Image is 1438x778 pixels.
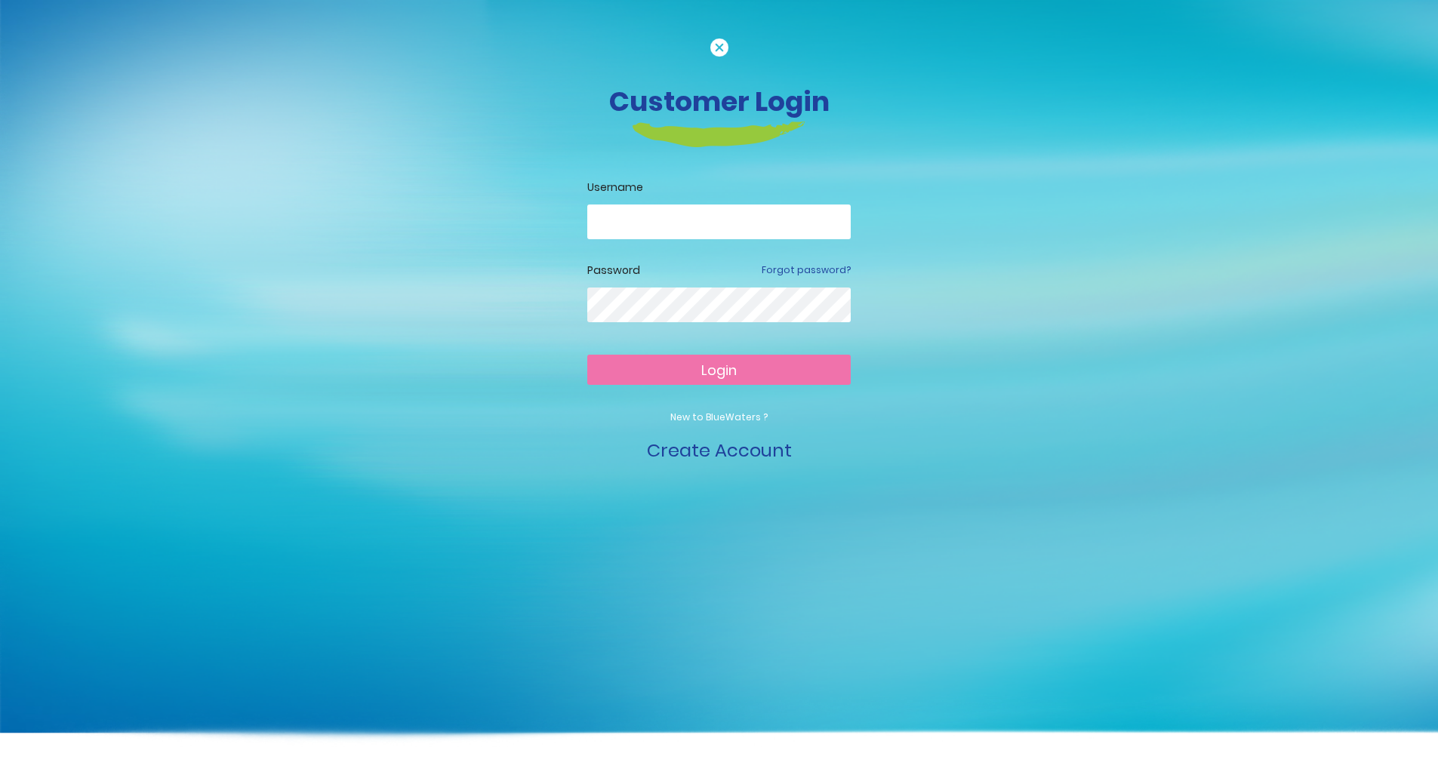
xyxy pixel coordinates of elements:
[762,263,851,277] a: Forgot password?
[710,38,728,57] img: cancel
[587,180,851,195] label: Username
[647,438,792,463] a: Create Account
[633,121,805,147] img: login-heading-border.png
[300,85,1138,118] h3: Customer Login
[587,411,851,424] p: New to BlueWaters ?
[587,263,640,278] label: Password
[587,355,851,385] button: Login
[701,361,737,380] span: Login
